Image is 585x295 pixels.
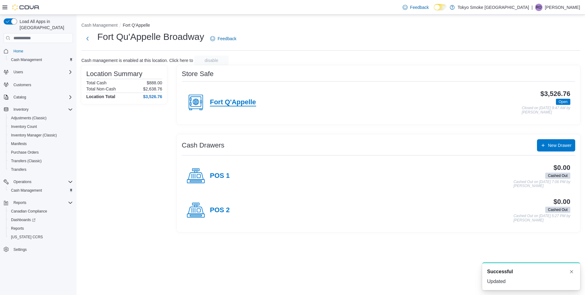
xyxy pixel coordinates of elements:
[11,133,57,138] span: Inventory Manager (Classic)
[4,44,73,270] nav: Complex example
[81,22,580,29] nav: An example of EuiBreadcrumbs
[11,47,73,55] span: Home
[400,1,431,13] a: Feedback
[6,114,75,122] button: Adjustments (Classic)
[143,94,162,99] h4: $3,526.76
[9,140,29,147] a: Manifests
[6,148,75,157] button: Purchase Orders
[11,178,34,186] button: Operations
[568,268,575,275] button: Dismiss toast
[11,94,28,101] button: Catalog
[9,123,39,130] a: Inventory Count
[556,99,570,105] span: Open
[487,278,575,285] div: Updated
[194,56,229,65] button: disable
[6,131,75,140] button: Inventory Manager (Classic)
[9,149,73,156] span: Purchase Orders
[208,33,239,45] a: Feedback
[513,214,570,222] p: Cashed Out on [DATE] 5:27 PM by [PERSON_NAME]
[548,173,568,178] span: Cashed Out
[9,56,73,63] span: Cash Management
[81,33,94,45] button: Next
[13,70,23,75] span: Users
[545,207,570,213] span: Cashed Out
[86,94,115,99] h4: Location Total
[11,116,47,121] span: Adjustments (Classic)
[210,98,256,106] h4: Fort Q'Appelle
[1,47,75,56] button: Home
[1,198,75,207] button: Reports
[535,4,542,11] div: Raina Olson
[536,4,542,11] span: RO
[11,188,42,193] span: Cash Management
[6,157,75,165] button: Transfers (Classic)
[553,198,570,205] h3: $0.00
[123,23,150,28] button: Fort Q'Appelle
[13,95,26,100] span: Catalog
[9,166,73,173] span: Transfers
[6,186,75,195] button: Cash Management
[545,4,580,11] p: [PERSON_NAME]
[81,23,117,28] button: Cash Management
[11,68,73,76] span: Users
[9,187,73,194] span: Cash Management
[11,159,42,163] span: Transfers (Classic)
[11,124,37,129] span: Inventory Count
[1,68,75,76] button: Users
[487,268,513,275] span: Successful
[9,233,73,241] span: Washington CCRS
[97,31,204,43] h1: Fort Qu'Appelle Broadway
[182,70,214,78] h3: Store Safe
[6,140,75,148] button: Manifests
[81,58,193,63] p: Cash management is enabled at this location. Click here to
[9,187,44,194] a: Cash Management
[11,199,29,206] button: Reports
[6,56,75,64] button: Cash Management
[13,82,31,87] span: Customers
[11,48,26,55] a: Home
[9,140,73,147] span: Manifests
[1,245,75,254] button: Settings
[12,4,40,10] img: Cova
[11,94,73,101] span: Catalog
[147,80,162,85] p: $888.00
[218,36,236,42] span: Feedback
[182,142,224,149] h3: Cash Drawers
[513,180,570,188] p: Cashed Out on [DATE] 7:06 PM by [PERSON_NAME]
[458,4,529,11] p: Tokyo Smoke [GEOGRAPHIC_DATA]
[548,142,572,148] span: New Drawer
[11,199,73,206] span: Reports
[6,165,75,174] button: Transfers
[9,208,50,215] a: Canadian Compliance
[9,208,73,215] span: Canadian Compliance
[11,226,24,231] span: Reports
[9,56,44,63] a: Cash Management
[545,173,570,179] span: Cashed Out
[540,90,570,98] h3: $3,526.76
[559,99,568,105] span: Open
[86,86,116,91] h6: Total Non-Cash
[11,81,73,88] span: Customers
[6,207,75,216] button: Canadian Compliance
[548,207,568,213] span: Cashed Out
[11,150,39,155] span: Purchase Orders
[1,93,75,102] button: Catalog
[11,106,73,113] span: Inventory
[13,49,23,54] span: Home
[1,105,75,114] button: Inventory
[9,166,29,173] a: Transfers
[6,216,75,224] a: Dashboards
[9,216,73,224] span: Dashboards
[210,206,230,214] h4: POS 2
[11,141,27,146] span: Manifests
[9,225,26,232] a: Reports
[17,18,73,31] span: Load All Apps in [GEOGRAPHIC_DATA]
[9,157,44,165] a: Transfers (Classic)
[9,132,73,139] span: Inventory Manager (Classic)
[9,123,73,130] span: Inventory Count
[6,224,75,233] button: Reports
[537,139,575,151] button: New Drawer
[553,164,570,171] h3: $0.00
[11,68,25,76] button: Users
[86,80,106,85] h6: Total Cash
